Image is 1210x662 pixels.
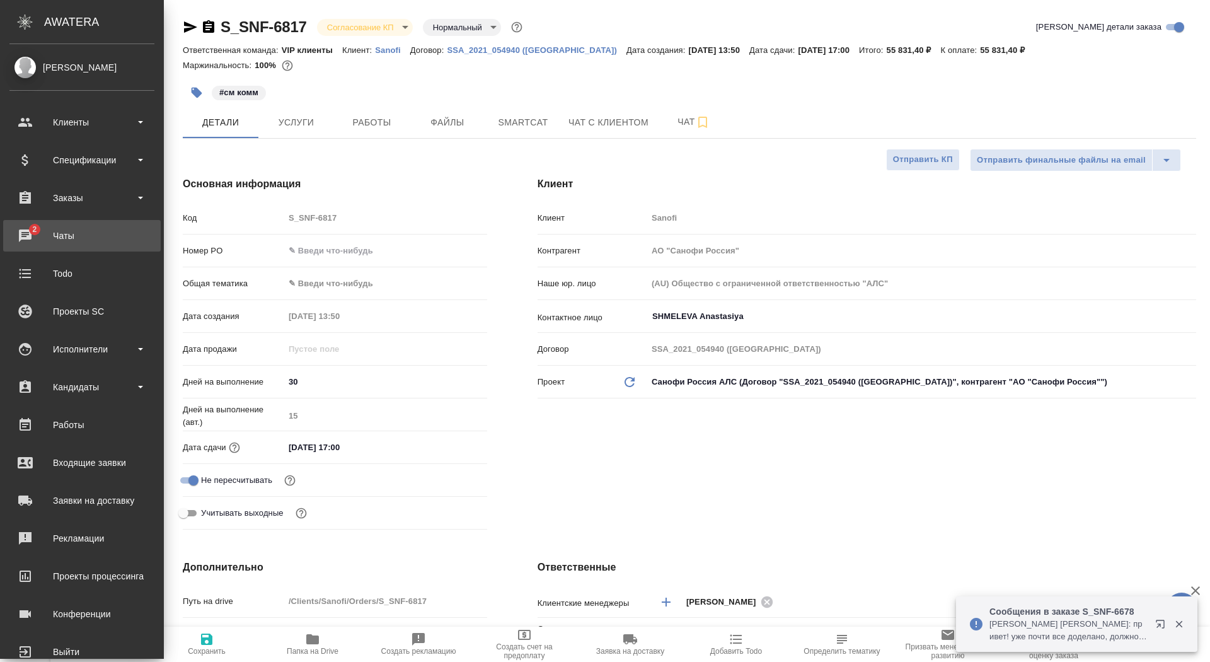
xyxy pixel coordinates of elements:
[284,438,395,456] input: ✎ Введи что-нибудь
[9,340,154,359] div: Исполнители
[3,560,161,592] a: Проекты процессинга
[183,45,282,55] p: Ответственная команда:
[479,642,570,660] span: Создать счет на предоплату
[3,409,161,441] a: Работы
[284,340,395,358] input: Пустое поле
[9,189,154,207] div: Заказы
[1166,593,1197,624] button: 🙏
[3,598,161,630] a: Конференции
[538,597,647,610] p: Клиентские менеджеры
[686,596,764,608] span: [PERSON_NAME]
[375,44,410,55] a: Sanofi
[9,415,154,434] div: Работы
[3,258,161,289] a: Todo
[651,587,681,617] button: Добавить менеджера
[9,151,154,170] div: Спецификации
[568,115,648,131] span: Чат с клиентом
[423,19,501,36] div: Согласование КП
[538,343,647,356] p: Договор
[201,507,284,520] span: Учитывать выходные
[154,627,260,662] button: Сохранить
[366,627,471,662] button: Создать рекламацию
[9,567,154,586] div: Проекты процессинга
[893,153,953,167] span: Отправить КП
[447,44,626,55] a: SSA_2021_054940 ([GEOGRAPHIC_DATA])
[647,241,1196,260] input: Пустое поле
[683,627,789,662] button: Добавить Todo
[201,20,216,35] button: Скопировать ссылку
[989,605,1147,618] p: Сообщения в заказе S_SNF-6678
[255,61,279,70] p: 100%
[471,627,577,662] button: Создать счет на предоплату
[989,618,1147,643] p: [PERSON_NAME] [PERSON_NAME]: привет! уже почти все доделано, должно быть сегодня-завтра. На всяки...
[1036,21,1161,33] span: [PERSON_NAME] детали заказа
[9,378,154,397] div: Кандидаты
[538,212,647,224] p: Клиент
[188,647,226,656] span: Сохранить
[375,45,410,55] p: Sanofi
[626,45,688,55] p: Дата создания:
[282,472,298,489] button: Включи, если не хочешь, чтобы указанная дата сдачи изменилась после переставления заказа в 'Подтв...
[887,45,941,55] p: 55 831,40 ₽
[190,115,251,131] span: Детали
[9,529,154,548] div: Рекламации
[183,245,284,257] p: Номер PO
[260,627,366,662] button: Папка на Drive
[284,307,395,325] input: Пустое поле
[9,491,154,510] div: Заявки на доставку
[710,647,762,656] span: Добавить Todo
[9,302,154,321] div: Проекты SC
[695,115,710,130] svg: Подписаться
[183,404,284,429] p: Дней на выполнение (авт.)
[9,453,154,472] div: Входящие заявки
[9,61,154,74] div: [PERSON_NAME]
[509,19,525,35] button: Доп статусы указывают на важность/срочность заказа
[342,45,375,55] p: Клиент:
[538,277,647,290] p: Наше юр. лицо
[538,376,565,388] p: Проект
[3,296,161,327] a: Проекты SC
[183,441,226,454] p: Дата сдачи
[183,20,198,35] button: Скопировать ссылку для ЯМессенджера
[538,177,1196,192] h4: Клиент
[323,22,398,33] button: Согласование КП
[183,560,487,575] h4: Дополнительно
[980,45,1034,55] p: 55 831,40 ₽
[293,505,309,521] button: Выбери, если сб и вс нужно считать рабочими днями для выполнения заказа.
[941,45,981,55] p: К оплате:
[749,45,798,55] p: Дата сдачи:
[226,439,243,456] button: Если добавить услуги и заполнить их объемом, то дата рассчитается автоматически
[647,625,1196,646] div: VIP клиенты
[577,627,683,662] button: Заявка на доставку
[44,9,164,35] div: AWATERA
[538,623,622,648] p: Ответственная команда
[284,625,487,643] input: ✎ Введи что-нибудь
[3,220,161,252] a: 2Чаты
[282,45,342,55] p: VIP клиенты
[3,485,161,516] a: Заявки на доставку
[596,647,664,656] span: Заявка на доставку
[183,177,487,192] h4: Основная информация
[221,18,307,35] a: S_SNF-6817
[410,45,447,55] p: Договор:
[3,447,161,479] a: Входящие заявки
[859,45,886,55] p: Итого:
[1166,618,1192,630] button: Закрыть
[798,45,859,55] p: [DATE] 17:00
[183,61,255,70] p: Маржинальность:
[25,223,44,236] span: 2
[284,407,487,425] input: Пустое поле
[284,209,487,227] input: Пустое поле
[317,19,413,36] div: Согласование КП
[9,113,154,132] div: Клиенты
[183,343,284,356] p: Дата продажи
[647,209,1196,227] input: Пустое поле
[647,371,1196,393] div: Санофи Россия АЛС (Договор "SSA_2021_054940 ([GEOGRAPHIC_DATA])", контрагент "АО "Санофи Россия"")
[688,45,749,55] p: [DATE] 13:50
[279,57,296,74] button: 0.00 RUB;
[664,114,724,130] span: Чат
[417,115,478,131] span: Файлы
[647,274,1196,293] input: Пустое поле
[266,115,326,131] span: Услуги
[538,560,1196,575] h4: Ответственные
